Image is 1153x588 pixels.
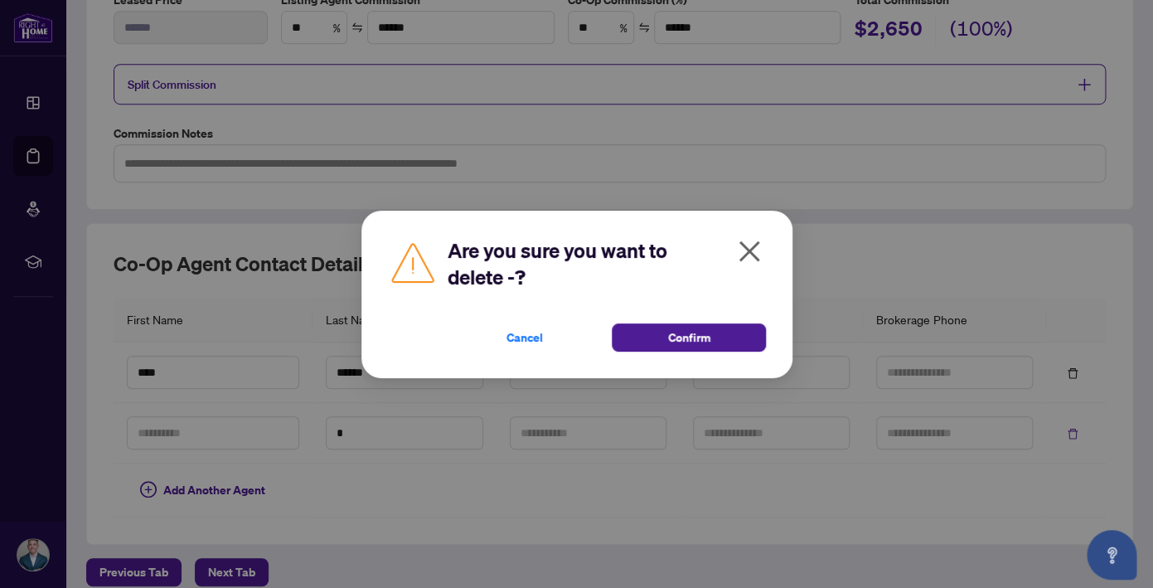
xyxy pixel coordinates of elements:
button: Confirm [612,323,766,352]
span: Confirm [667,324,710,351]
button: Open asap [1087,530,1136,580]
img: Caution Icon [388,237,438,287]
button: Cancel [448,323,602,352]
span: Cancel [506,324,543,351]
h2: Are you sure you want to delete -? [448,237,766,290]
span: close [736,238,763,265]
